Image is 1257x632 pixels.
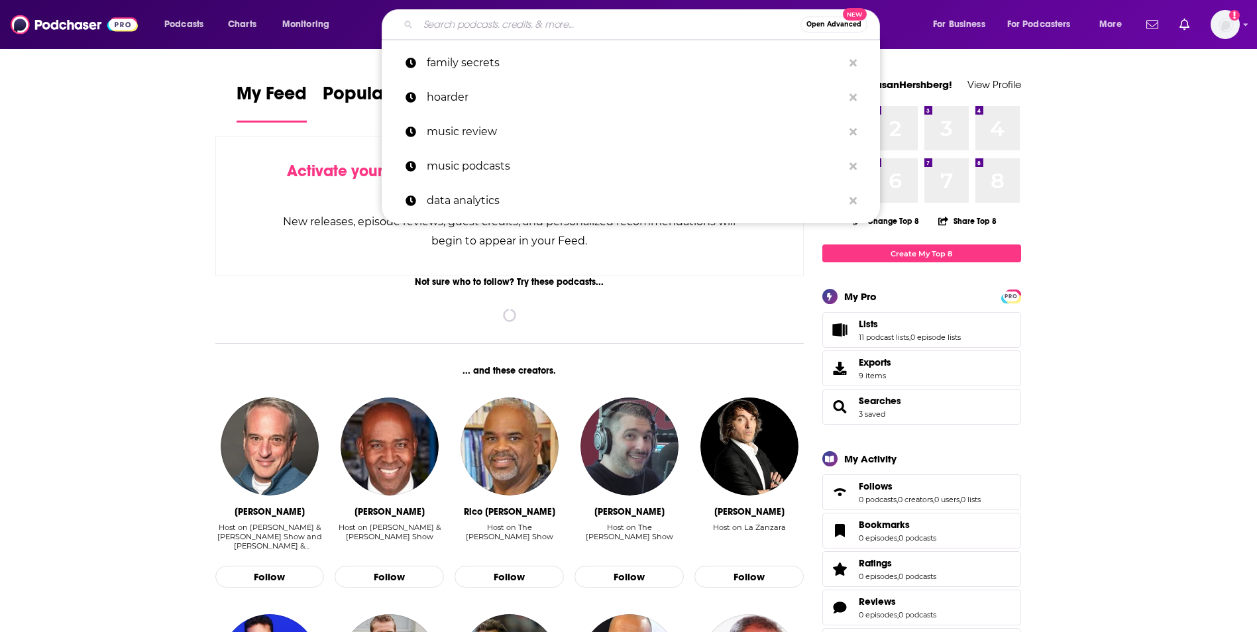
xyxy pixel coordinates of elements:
[859,596,896,607] span: Reviews
[827,359,853,378] span: Exports
[1003,291,1019,301] a: PRO
[806,21,861,28] span: Open Advanced
[859,409,885,419] a: 3 saved
[933,495,934,504] span: ,
[341,397,439,496] img: Marshall Harris
[427,184,843,218] p: data analytics
[934,495,959,504] a: 0 users
[221,397,319,496] img: Dan Bernstein
[897,495,898,504] span: ,
[580,397,679,496] img: Mike Valenti
[1141,13,1164,36] a: Show notifications dropdown
[827,321,853,339] a: Lists
[859,318,878,330] span: Lists
[574,566,684,588] button: Follow
[418,14,800,35] input: Search podcasts, credits, & more...
[215,276,804,288] div: Not sure who to follow? Try these podcasts...
[822,78,952,91] a: Welcome SusanHershberg!
[899,610,936,619] a: 0 podcasts
[427,149,843,184] p: music podcasts
[827,560,853,578] a: Ratings
[1211,10,1240,39] button: Show profile menu
[899,533,936,543] a: 0 podcasts
[843,8,867,21] span: New
[394,9,893,40] div: Search podcasts, credits, & more...
[910,333,961,342] a: 0 episode lists
[455,523,564,551] div: Host on The Valenti Show
[323,82,435,113] span: Popular Feed
[822,350,1021,386] a: Exports
[859,495,897,504] a: 0 podcasts
[427,115,843,149] p: music review
[382,80,880,115] a: hoarder
[594,506,665,517] div: Mike Valenti
[844,290,877,303] div: My Pro
[822,312,1021,348] span: Lists
[1003,291,1019,301] span: PRO
[859,519,910,531] span: Bookmarks
[282,212,738,250] div: New releases, episode reviews, guest credits, and personalized recommendations will begin to appe...
[228,15,256,34] span: Charts
[859,333,909,342] a: 11 podcast lists
[827,598,853,617] a: Reviews
[822,389,1021,425] span: Searches
[464,506,555,517] div: Rico Beard
[822,244,1021,262] a: Create My Top 8
[859,356,891,368] span: Exports
[427,80,843,115] p: hoarder
[827,521,853,540] a: Bookmarks
[574,523,684,541] div: Host on The [PERSON_NAME] Show
[382,46,880,80] a: family secrets
[859,572,897,581] a: 0 episodes
[219,14,264,35] a: Charts
[1099,15,1122,34] span: More
[694,566,804,588] button: Follow
[859,480,893,492] span: Follows
[859,596,936,607] a: Reviews
[713,523,786,532] div: Host on La Zanzara
[455,566,564,588] button: Follow
[713,523,786,551] div: Host on La Zanzara
[859,557,936,569] a: Ratings
[999,14,1090,35] button: open menu
[335,523,444,551] div: Host on Rahimi, Harris & Grote Show
[215,523,325,551] div: Host on Rahimi, Harris & Grote Show and Rahimi & Harris Show
[859,371,891,380] span: 9 items
[335,523,444,541] div: Host on [PERSON_NAME] & [PERSON_NAME] Show
[859,318,961,330] a: Lists
[574,523,684,551] div: Host on The Valenti Show
[461,397,559,496] img: Rico Beard
[822,551,1021,587] span: Ratings
[382,184,880,218] a: data analytics
[859,395,901,407] span: Searches
[382,115,880,149] a: music review
[800,17,867,32] button: Open AdvancedNew
[909,333,910,342] span: ,
[827,483,853,501] a: Follows
[822,513,1021,549] span: Bookmarks
[1007,15,1071,34] span: For Podcasters
[859,519,936,531] a: Bookmarks
[700,397,798,496] img: Giuseppe Cruciani
[961,495,981,504] a: 0 lists
[846,213,928,229] button: Change Top 8
[355,506,425,517] div: Marshall Harris
[859,533,897,543] a: 0 episodes
[282,162,738,200] div: by following Podcasts, Creators, Lists, and other Users!
[11,12,138,37] img: Podchaser - Follow, Share and Rate Podcasts
[822,474,1021,510] span: Follows
[164,15,203,34] span: Podcasts
[1174,13,1195,36] a: Show notifications dropdown
[859,480,981,492] a: Follows
[859,610,897,619] a: 0 episodes
[455,523,564,541] div: Host on The [PERSON_NAME] Show
[237,82,307,113] span: My Feed
[897,572,899,581] span: ,
[844,452,897,465] div: My Activity
[1229,10,1240,21] svg: Add a profile image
